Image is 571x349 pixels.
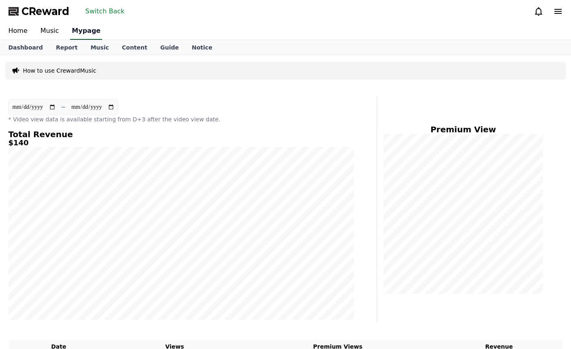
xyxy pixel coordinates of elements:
a: Notice [185,40,219,55]
h4: Premium View [383,125,543,134]
h5: $140 [9,139,354,147]
span: CReward [21,5,69,18]
a: Content [115,40,154,55]
a: CReward [9,5,69,18]
p: ~ [61,102,66,112]
a: Guide [154,40,185,55]
a: Music [84,40,115,55]
a: Music [34,23,66,40]
a: Report [49,40,84,55]
p: * Video view data is available starting from D+3 after the video view date. [9,115,354,123]
a: How to use CrewardMusic [23,67,96,75]
h4: Total Revenue [9,130,354,139]
a: Mypage [70,23,102,40]
a: Home [2,23,34,40]
a: Dashboard [2,40,49,55]
button: Switch Back [82,5,128,18]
